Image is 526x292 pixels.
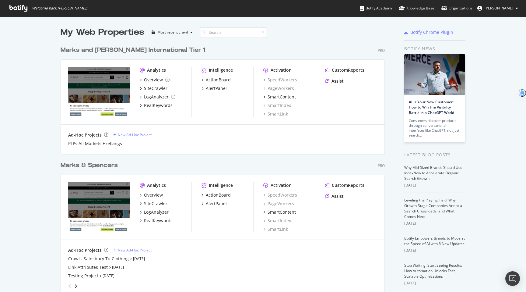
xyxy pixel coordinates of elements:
a: RealKeywords [140,218,173,224]
a: SiteCrawler [140,85,167,91]
a: LogAnalyzer [140,209,169,215]
a: Botify Chrome Plugin [404,29,453,35]
div: Intelligence [209,67,233,73]
button: Most recent crawl [149,27,195,37]
a: Testing Project [68,273,98,279]
a: [DATE] [133,256,145,261]
div: Intelligence [209,182,233,188]
div: Analytics [147,182,166,188]
div: Crawl - Sainsbury Tu Clothing [68,256,129,262]
a: Marks & Spencers [61,161,120,170]
a: SmartIndex [263,218,291,224]
a: CustomReports [325,67,364,73]
div: Marks and [PERSON_NAME] International Tier 1 [61,46,205,55]
a: Why Mid-Sized Brands Should Use IndexNow to Accelerate Organic Search Growth [404,165,462,181]
a: Overview [140,192,163,198]
div: Botify news [404,45,465,52]
div: Latest Blog Posts [404,151,465,158]
div: angle-right [74,283,78,289]
div: Assist [331,193,344,199]
a: PageWorkers [263,85,294,91]
div: ActionBoard [206,77,231,83]
div: Most recent crawl [157,30,188,34]
a: SmartContent [263,209,296,215]
a: Stop Waiting, Start Seeing Results: How Automation Unlocks Fast, Scalable Optimizations [404,263,462,279]
div: Open Intercom Messenger [505,271,520,286]
div: [DATE] [404,280,465,286]
div: ActionBoard [206,192,231,198]
a: AlertPanel [202,201,227,207]
a: Leveling the Playing Field: Why Growth-Stage Companies Are at a Search Crossroads, and What Comes... [404,198,462,219]
a: Botify Empowers Brands to Move at the Speed of AI with 6 New Updates [404,236,465,246]
div: Analytics [147,67,166,73]
a: Link Attributes Test [68,264,108,270]
a: PageWorkers [263,201,294,207]
div: [DATE] [404,248,465,253]
div: CustomReports [332,182,364,188]
img: www.marksandspencer.com/ [68,182,130,232]
div: Activation [271,182,292,188]
div: Assist [331,78,344,84]
a: Assist [325,78,344,84]
div: [DATE] [404,183,465,188]
a: AlertPanel [202,85,227,91]
div: Ad-Hoc Projects [68,132,102,138]
div: CustomReports [332,67,364,73]
a: LogAnalyzer [140,94,175,100]
a: SiteCrawler [140,201,167,207]
a: RealKeywords [140,102,173,109]
div: AlertPanel [206,201,227,207]
div: LogAnalyzer [144,209,169,215]
div: Botify Chrome Plugin [410,29,453,35]
div: angle-left [66,281,74,291]
div: RealKeywords [144,102,173,109]
a: ActionBoard [202,192,231,198]
div: Activation [271,67,292,73]
div: [DATE] [404,221,465,226]
span: Welcome back, [PERSON_NAME] ! [32,6,87,11]
div: Overview [144,192,163,198]
div: New Ad-Hoc Project [118,132,152,137]
img: www.marksandspencer.com [68,67,130,116]
a: SpeedWorkers [263,192,297,198]
div: LogAnalyzer [144,94,169,100]
img: AI Is Your New Customer: How to Win the Visibility Battle in a ChatGPT World [404,54,465,95]
div: RealKeywords [144,218,173,224]
div: Botify Academy [360,5,392,11]
a: New Ad-Hoc Project [113,247,152,253]
a: [DATE] [103,273,114,278]
span: Dervla Richardson [485,5,513,11]
div: Overview [144,77,163,83]
div: SmartIndex [263,102,291,109]
input: Search [200,27,267,38]
div: Knowledge Base [399,5,434,11]
div: SiteCrawler [144,85,167,91]
div: SmartContent [268,209,296,215]
a: SmartLink [263,226,288,232]
div: New Ad-Hoc Project [118,247,152,253]
div: AlertPanel [206,85,227,91]
div: My Web Properties [61,26,144,38]
div: Pro [378,163,385,168]
a: Overview [140,77,170,83]
div: SmartContent [268,94,296,100]
a: SmartLink [263,111,288,117]
a: New Ad-Hoc Project [113,132,152,137]
a: Assist [325,193,344,199]
div: Ad-Hoc Projects [68,247,102,253]
a: SmartContent [263,94,296,100]
a: SpeedWorkers [263,77,297,83]
div: Pro [378,48,385,53]
a: [DATE] [112,265,124,270]
a: PLPs All Markets Hreflangs [68,141,122,147]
